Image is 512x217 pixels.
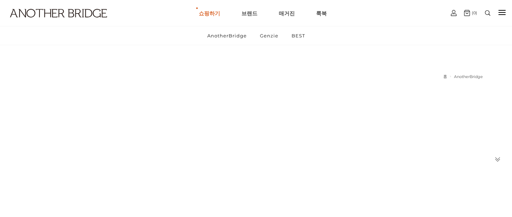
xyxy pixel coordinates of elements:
a: 매거진 [279,0,295,26]
a: BEST [286,26,311,45]
a: AnotherBridge [201,26,253,45]
a: (0) [464,10,477,16]
img: cart [451,10,457,16]
img: search [485,10,490,16]
a: 홈 [443,74,447,79]
a: 브랜드 [241,0,257,26]
a: logo [4,9,80,35]
img: cart [464,10,470,16]
a: 쇼핑하기 [199,0,220,26]
a: Genzie [254,26,284,45]
a: 룩북 [316,0,327,26]
img: logo [10,9,107,17]
span: (0) [470,10,477,15]
a: AnotherBridge [454,74,483,79]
